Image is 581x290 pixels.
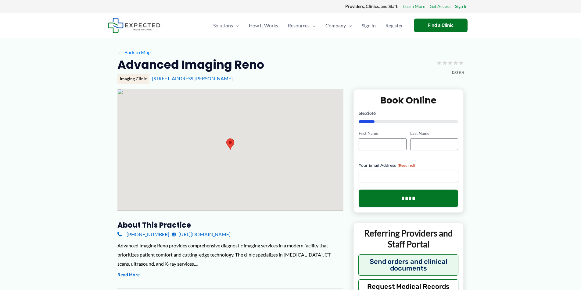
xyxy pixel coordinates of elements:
span: ★ [442,57,447,68]
span: Menu Toggle [346,15,352,36]
span: ★ [453,57,458,68]
button: Send orders and clinical documents [358,254,459,276]
a: [STREET_ADDRESS][PERSON_NAME] [152,75,233,81]
span: Menu Toggle [310,15,316,36]
span: Register [386,15,403,36]
a: Register [381,15,408,36]
span: ★ [447,57,453,68]
span: 0.0 [452,68,458,76]
h2: Advanced Imaging Reno [117,57,264,72]
a: [URL][DOMAIN_NAME] [172,230,231,239]
p: Step of [359,111,458,115]
span: ★ [436,57,442,68]
nav: Primary Site Navigation [208,15,408,36]
div: Advanced Imaging Reno provides comprehensive diagnostic imaging services in a modern facility tha... [117,241,343,268]
span: (Required) [398,163,415,168]
button: Read More [117,271,140,279]
a: SolutionsMenu Toggle [208,15,244,36]
span: ← [117,49,123,55]
span: Sign In [362,15,376,36]
a: CompanyMenu Toggle [321,15,357,36]
a: Find a Clinic [414,19,468,32]
span: Company [325,15,346,36]
a: ResourcesMenu Toggle [283,15,321,36]
a: Sign In [455,2,468,10]
label: Last Name [410,131,458,136]
span: 1 [367,110,369,116]
span: Resources [288,15,310,36]
a: ←Back to Map [117,48,151,57]
h2: Book Online [359,94,458,106]
a: Sign In [357,15,381,36]
label: First Name [359,131,407,136]
span: Menu Toggle [233,15,239,36]
a: [PHONE_NUMBER] [117,230,169,239]
span: Solutions [213,15,233,36]
p: Referring Providers and Staff Portal [358,228,459,250]
strong: Providers, Clinics, and Staff: [345,4,399,9]
label: Your Email Address [359,162,458,168]
span: (0) [459,68,464,76]
h3: About this practice [117,220,343,230]
a: How It Works [244,15,283,36]
img: Expected Healthcare Logo - side, dark font, small [108,18,160,33]
span: ★ [458,57,464,68]
span: How It Works [249,15,278,36]
a: Get Access [430,2,450,10]
div: Imaging Clinic [117,74,149,84]
a: Learn More [403,2,425,10]
span: 6 [373,110,376,116]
